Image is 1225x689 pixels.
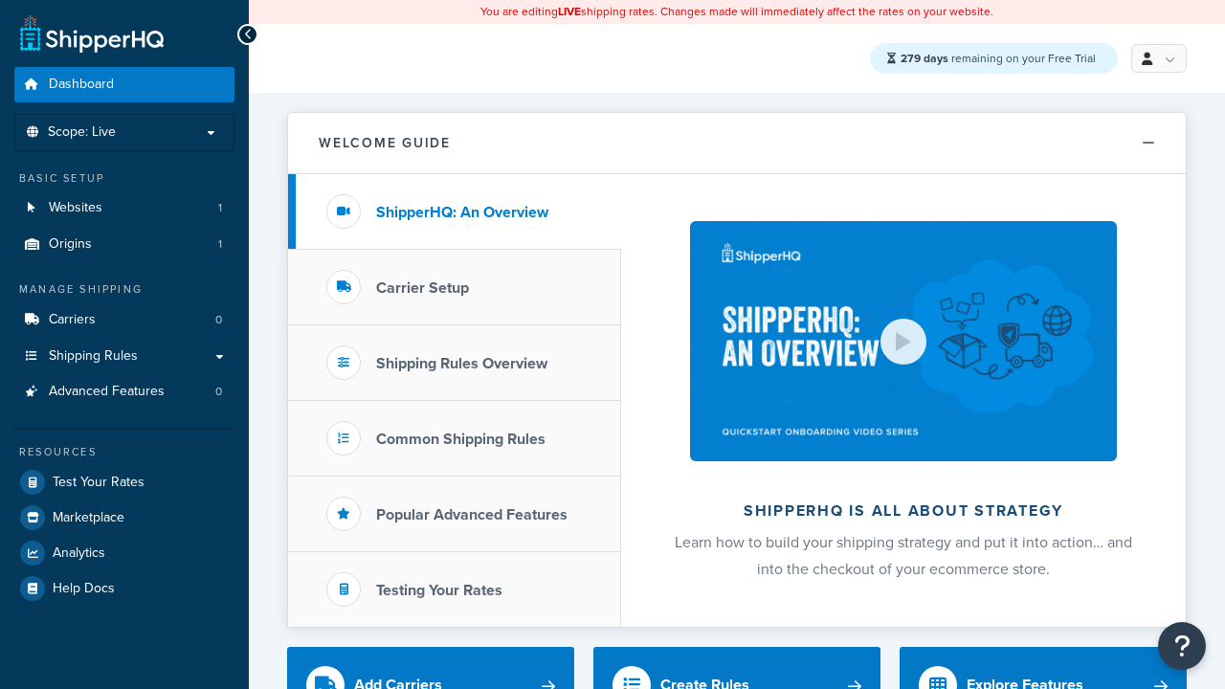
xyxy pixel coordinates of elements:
[14,227,234,262] a: Origins1
[49,348,138,365] span: Shipping Rules
[14,500,234,535] a: Marketplace
[48,124,116,141] span: Scope: Live
[14,190,234,226] li: Websites
[319,136,451,150] h2: Welcome Guide
[14,67,234,102] a: Dashboard
[14,227,234,262] li: Origins
[218,200,222,216] span: 1
[14,190,234,226] a: Websites1
[14,170,234,187] div: Basic Setup
[14,374,234,410] li: Advanced Features
[690,221,1117,461] img: ShipperHQ is all about strategy
[14,536,234,570] a: Analytics
[376,204,548,221] h3: ShipperHQ: An Overview
[14,374,234,410] a: Advanced Features0
[1158,622,1206,670] button: Open Resource Center
[49,77,114,93] span: Dashboard
[901,50,948,67] strong: 279 days
[14,444,234,460] div: Resources
[14,339,234,374] a: Shipping Rules
[49,236,92,253] span: Origins
[215,312,222,328] span: 0
[14,281,234,298] div: Manage Shipping
[14,302,234,338] a: Carriers0
[376,506,568,523] h3: Popular Advanced Features
[675,531,1132,580] span: Learn how to build your shipping strategy and put it into action… and into the checkout of your e...
[288,113,1186,174] button: Welcome Guide
[53,510,124,526] span: Marketplace
[53,581,115,597] span: Help Docs
[376,355,547,372] h3: Shipping Rules Overview
[14,571,234,606] a: Help Docs
[376,279,469,297] h3: Carrier Setup
[901,50,1096,67] span: remaining on your Free Trial
[49,200,102,216] span: Websites
[376,431,546,448] h3: Common Shipping Rules
[376,582,502,599] h3: Testing Your Rates
[53,475,145,491] span: Test Your Rates
[14,465,234,500] a: Test Your Rates
[49,312,96,328] span: Carriers
[218,236,222,253] span: 1
[53,545,105,562] span: Analytics
[215,384,222,400] span: 0
[49,384,165,400] span: Advanced Features
[14,302,234,338] li: Carriers
[558,3,581,20] b: LIVE
[672,502,1135,520] h2: ShipperHQ is all about strategy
